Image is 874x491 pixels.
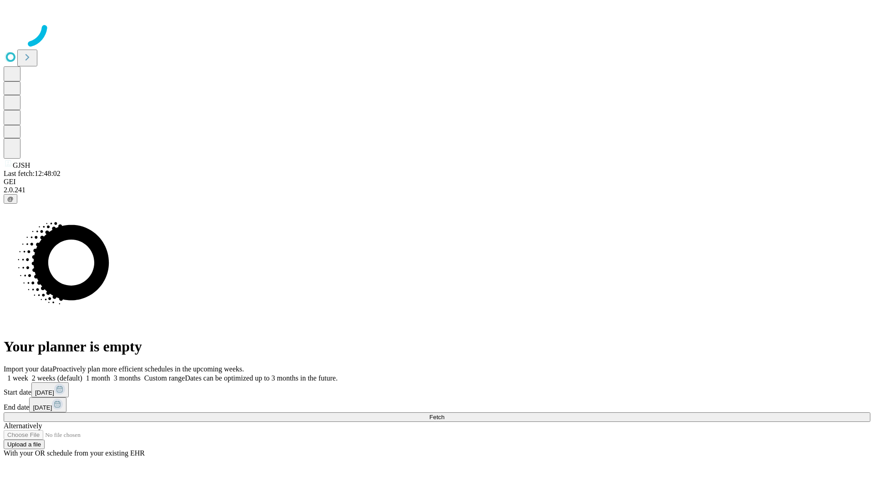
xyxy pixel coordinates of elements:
[4,178,870,186] div: GEI
[31,382,69,397] button: [DATE]
[32,374,82,382] span: 2 weeks (default)
[35,389,54,396] span: [DATE]
[4,449,145,457] span: With your OR schedule from your existing EHR
[4,365,53,373] span: Import your data
[33,404,52,411] span: [DATE]
[114,374,141,382] span: 3 months
[53,365,244,373] span: Proactively plan more efficient schedules in the upcoming weeks.
[4,194,17,204] button: @
[7,195,14,202] span: @
[4,397,870,412] div: End date
[4,186,870,194] div: 2.0.241
[4,422,42,430] span: Alternatively
[429,414,444,421] span: Fetch
[86,374,110,382] span: 1 month
[185,374,337,382] span: Dates can be optimized up to 3 months in the future.
[13,161,30,169] span: GJSH
[144,374,185,382] span: Custom range
[4,412,870,422] button: Fetch
[4,382,870,397] div: Start date
[4,170,61,177] span: Last fetch: 12:48:02
[7,374,28,382] span: 1 week
[4,338,870,355] h1: Your planner is empty
[4,440,45,449] button: Upload a file
[29,397,66,412] button: [DATE]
